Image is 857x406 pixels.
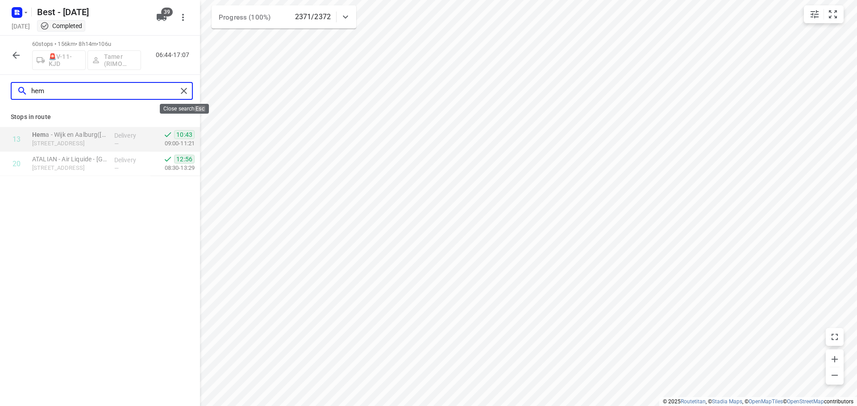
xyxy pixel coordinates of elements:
p: 08:30-13:29 [150,164,195,172]
a: Routetitan [681,398,706,405]
p: 06:44-17:07 [156,50,193,60]
p: Markt 52, 4261DC, Wijk En Aalburg, NL [32,139,107,148]
div: This project completed. You cannot make any changes to it. [40,21,82,30]
svg: Done [163,155,172,164]
input: Search stops within route [31,84,177,98]
div: Progress (100%)2371/2372 [212,5,356,29]
p: Hema - Wijk en Aalburg(Naomi Vos) [32,130,107,139]
a: OpenMapTiles [749,398,783,405]
span: Progress (100%) [219,13,270,21]
p: 09:00-11:21 [150,139,195,148]
span: — [114,165,119,172]
span: 106u [98,41,111,47]
a: OpenStreetMap [787,398,824,405]
p: ATALIAN - Air Liquide - Waalwijk - Achtseweg-Noord(Wout en Ninon) [32,155,107,164]
a: Stadia Maps [712,398,742,405]
b: Hem [32,131,46,138]
svg: Done [163,130,172,139]
div: 20 [12,160,21,168]
p: Delivery [114,131,147,140]
li: © 2025 , © , © © contributors [663,398,853,405]
span: — [114,140,119,147]
div: small contained button group [804,5,844,23]
button: More [174,8,192,26]
span: 10:43 [174,130,195,139]
div: 13 [12,135,21,144]
p: 2371/2372 [295,12,331,22]
button: 39 [153,8,171,26]
p: Delivery [114,156,147,164]
button: Map settings [806,5,824,23]
span: • [96,41,98,47]
p: 60 stops • 156km • 8h14m [32,40,141,49]
span: 39 [161,8,173,16]
button: Fit zoom [824,5,842,23]
p: Energieweg 3, 5145NW, Waalwijk, NL [32,164,107,172]
p: Stops in route [11,112,189,122]
span: 12:56 [174,155,195,164]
